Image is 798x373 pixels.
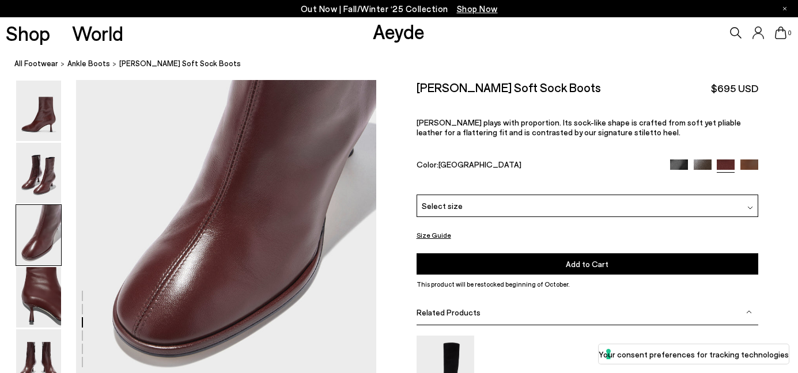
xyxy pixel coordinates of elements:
[16,81,61,141] img: Dorothy Soft Sock Boots - Image 1
[417,279,758,290] p: This product will be restocked beginning of October.
[373,19,425,43] a: Aeyde
[14,48,798,80] nav: breadcrumb
[72,23,123,43] a: World
[599,348,789,360] label: Your consent preferences for tracking technologies
[119,58,241,70] span: [PERSON_NAME] Soft Sock Boots
[746,309,752,315] img: svg%3E
[747,205,753,211] img: svg%3E
[417,307,481,317] span: Related Products
[67,59,110,68] span: ankle boots
[438,159,521,169] span: [GEOGRAPHIC_DATA]
[16,143,61,203] img: Dorothy Soft Sock Boots - Image 2
[417,228,451,242] button: Size Guide
[14,58,58,70] a: All Footwear
[711,81,758,96] span: $695 USD
[417,80,601,94] h2: [PERSON_NAME] Soft Sock Boots
[301,2,498,16] p: Out Now | Fall/Winter ‘25 Collection
[457,3,498,14] span: Navigate to /collections/new-in
[6,23,50,43] a: Shop
[16,267,61,328] img: Dorothy Soft Sock Boots - Image 4
[422,200,463,212] span: Select size
[67,58,110,70] a: ankle boots
[786,30,792,36] span: 0
[417,253,758,275] button: Add to Cart
[417,159,659,172] div: Color:
[599,344,789,364] button: Your consent preferences for tracking technologies
[566,259,608,269] span: Add to Cart
[16,205,61,265] img: Dorothy Soft Sock Boots - Image 3
[417,117,758,137] p: [PERSON_NAME] plays with proportion. Its sock-like shape is crafted from soft yet pliable leather...
[775,26,786,39] a: 0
